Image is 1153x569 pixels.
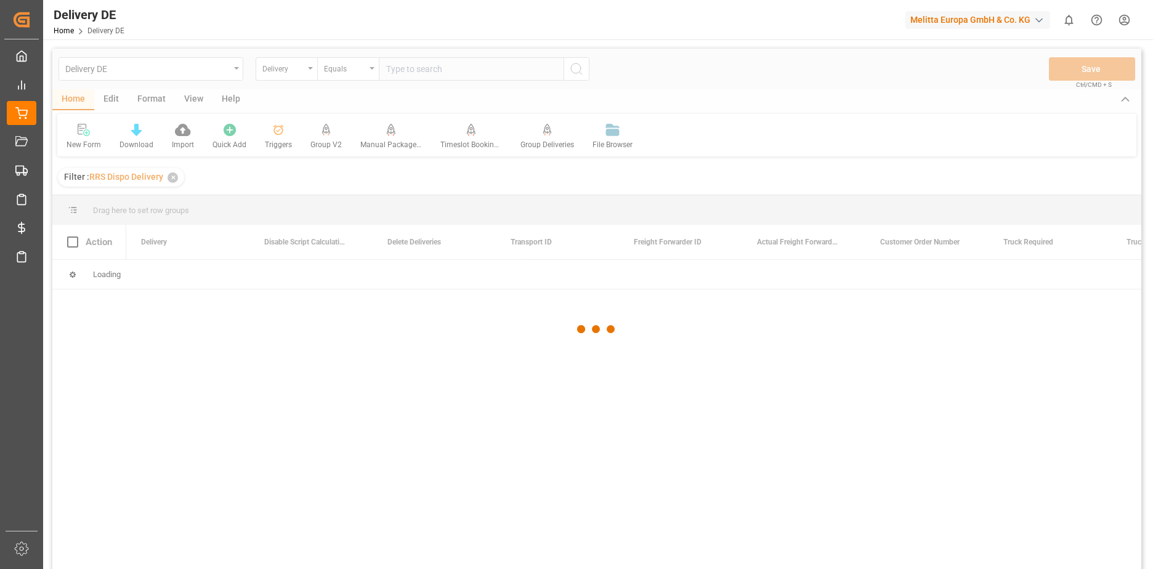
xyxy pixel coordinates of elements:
a: Home [54,26,74,35]
div: Melitta Europa GmbH & Co. KG [905,11,1050,29]
div: Delivery DE [54,6,124,24]
button: Help Center [1083,6,1111,34]
button: Melitta Europa GmbH & Co. KG [905,8,1055,31]
button: show 0 new notifications [1055,6,1083,34]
